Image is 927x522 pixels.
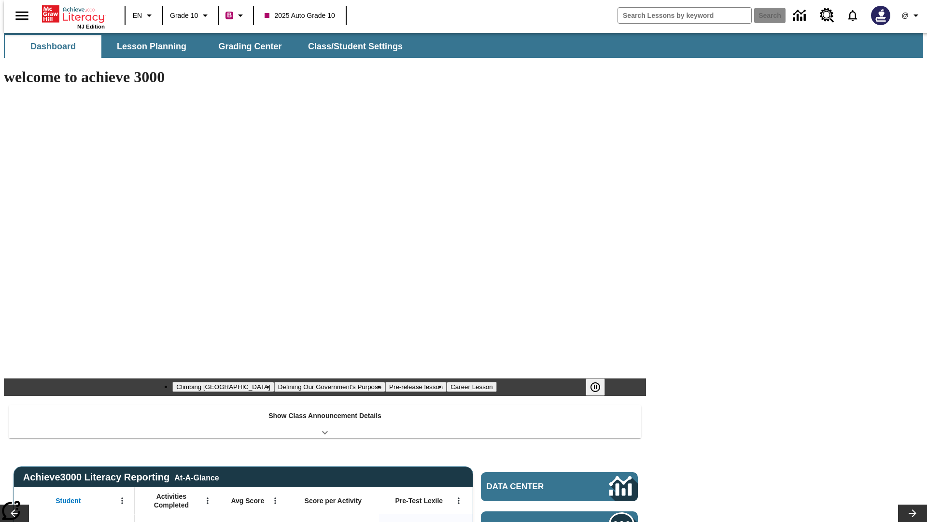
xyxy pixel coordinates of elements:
button: Slide 3 Pre-release lesson [385,382,447,392]
span: EN [133,11,142,21]
div: Home [42,3,105,29]
button: Dashboard [5,35,101,58]
span: Student [56,496,81,505]
button: Select a new avatar [865,3,896,28]
button: Slide 1 Climbing Mount Tai [172,382,274,392]
span: Grading Center [218,41,281,52]
button: Lesson carousel, Next [898,505,927,522]
span: @ [901,11,908,21]
span: Achieve3000 Literacy Reporting [23,472,219,483]
input: search field [618,8,751,23]
a: Home [42,4,105,24]
button: Language: EN, Select a language [128,7,159,24]
button: Grade: Grade 10, Select a grade [166,7,215,24]
span: Pre-Test Lexile [395,496,443,505]
span: 2025 Auto Grade 10 [265,11,335,21]
div: SubNavbar [4,33,923,58]
button: Class/Student Settings [300,35,410,58]
img: Avatar [871,6,890,25]
button: Open Menu [115,493,129,508]
div: At-A-Glance [174,472,219,482]
button: Open Menu [200,493,215,508]
button: Slide 2 Defining Our Government's Purpose [274,382,385,392]
h1: welcome to achieve 3000 [4,68,646,86]
button: Lesson Planning [103,35,200,58]
a: Notifications [840,3,865,28]
a: Data Center [481,472,638,501]
button: Open side menu [8,1,36,30]
span: Dashboard [30,41,76,52]
button: Pause [586,378,605,396]
span: Grade 10 [170,11,198,21]
button: Boost Class color is violet red. Change class color [222,7,250,24]
span: Data Center [487,482,577,492]
span: Lesson Planning [117,41,186,52]
span: B [227,9,232,21]
span: Class/Student Settings [308,41,403,52]
div: SubNavbar [4,35,411,58]
button: Open Menu [451,493,466,508]
div: Pause [586,378,615,396]
span: Score per Activity [305,496,362,505]
button: Open Menu [268,493,282,508]
p: Show Class Announcement Details [268,411,381,421]
span: NJ Edition [77,24,105,29]
span: Avg Score [231,496,264,505]
button: Slide 4 Career Lesson [447,382,496,392]
span: Activities Completed [140,492,203,509]
a: Resource Center, Will open in new tab [814,2,840,29]
button: Grading Center [202,35,298,58]
div: Show Class Announcement Details [9,405,641,438]
button: Profile/Settings [896,7,927,24]
a: Data Center [787,2,814,29]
